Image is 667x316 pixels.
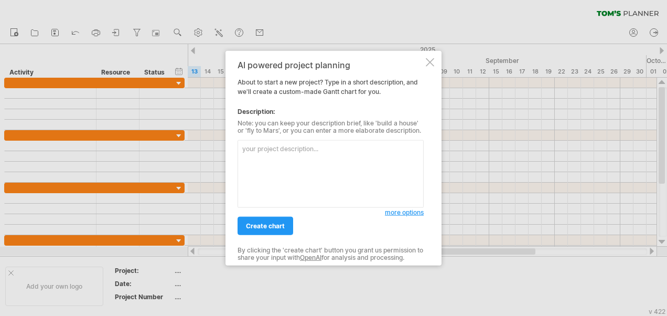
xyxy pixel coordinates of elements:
div: AI powered project planning [238,60,424,70]
a: more options [385,208,424,217]
a: OpenAI [300,254,321,261]
span: create chart [246,222,285,230]
a: create chart [238,217,293,235]
div: By clicking the 'create chart' button you grant us permission to share your input with for analys... [238,247,424,262]
div: Description: [238,107,424,117]
div: About to start a new project? Type in a short description, and we'll create a custom-made Gantt c... [238,60,424,256]
div: Note: you can keep your description brief, like 'build a house' or 'fly to Mars', or you can ente... [238,120,424,135]
span: more options [385,208,424,216]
